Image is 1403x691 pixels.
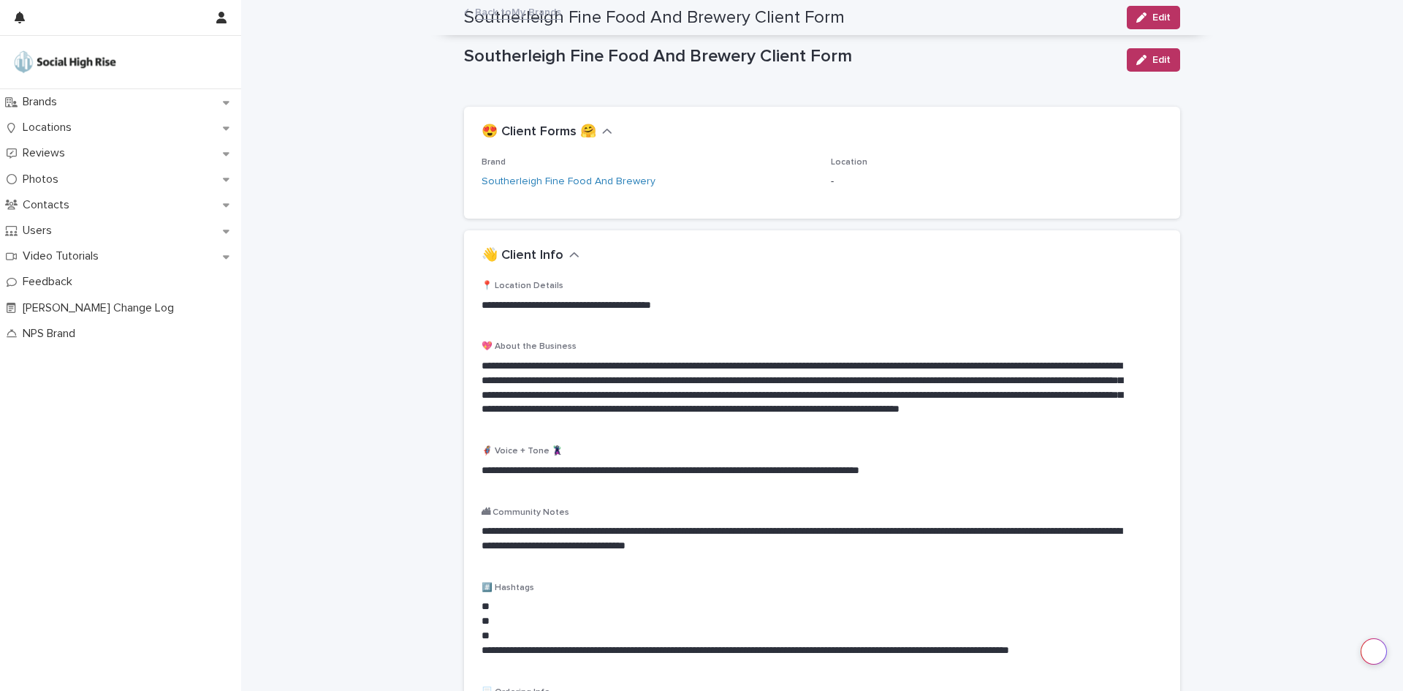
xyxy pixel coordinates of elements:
button: 😍 Client Forms 🤗 [482,124,612,140]
img: o5DnuTxEQV6sW9jFYBBf [12,48,118,77]
span: 🦸‍♀️ Voice + Tone 🦹‍♀️ [482,447,563,456]
span: Location [831,158,867,167]
p: Photos [17,173,70,186]
p: Reviews [17,146,77,160]
p: - [831,174,1163,189]
span: 📍 Location Details [482,282,563,290]
p: Video Tutorials [17,249,110,263]
p: NPS Brand [17,327,87,341]
p: Locations [17,121,83,135]
button: Edit [1127,48,1180,72]
span: #️⃣ Hashtags [482,584,534,592]
h2: 😍 Client Forms 🤗 [482,124,596,140]
p: Feedback [17,275,84,289]
p: [PERSON_NAME] Change Log [17,301,186,315]
span: Brand [482,158,506,167]
button: 👋 Client Info [482,248,579,264]
span: Edit [1152,55,1171,65]
h2: 👋 Client Info [482,248,563,264]
span: 💖 About the Business [482,342,577,351]
a: Back toMy Brands [475,3,561,20]
span: 🏙 Community Notes [482,508,569,517]
p: Brands [17,95,69,109]
p: Users [17,224,64,238]
p: Contacts [17,198,81,212]
p: Southerleigh Fine Food And Brewery Client Form [464,46,1115,67]
a: Southerleigh Fine Food And Brewery [482,174,655,189]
